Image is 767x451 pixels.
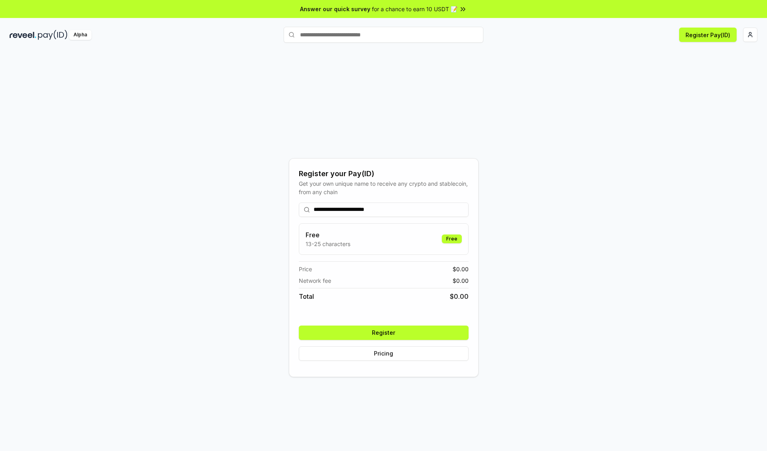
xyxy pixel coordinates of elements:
[299,265,312,273] span: Price
[299,346,469,361] button: Pricing
[306,240,350,248] p: 13-25 characters
[453,276,469,285] span: $ 0.00
[299,326,469,340] button: Register
[450,292,469,301] span: $ 0.00
[442,234,462,243] div: Free
[299,179,469,196] div: Get your own unique name to receive any crypto and stablecoin, from any chain
[453,265,469,273] span: $ 0.00
[38,30,68,40] img: pay_id
[10,30,36,40] img: reveel_dark
[300,5,370,13] span: Answer our quick survey
[306,230,350,240] h3: Free
[299,168,469,179] div: Register your Pay(ID)
[69,30,91,40] div: Alpha
[299,292,314,301] span: Total
[679,28,737,42] button: Register Pay(ID)
[372,5,457,13] span: for a chance to earn 10 USDT 📝
[299,276,331,285] span: Network fee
